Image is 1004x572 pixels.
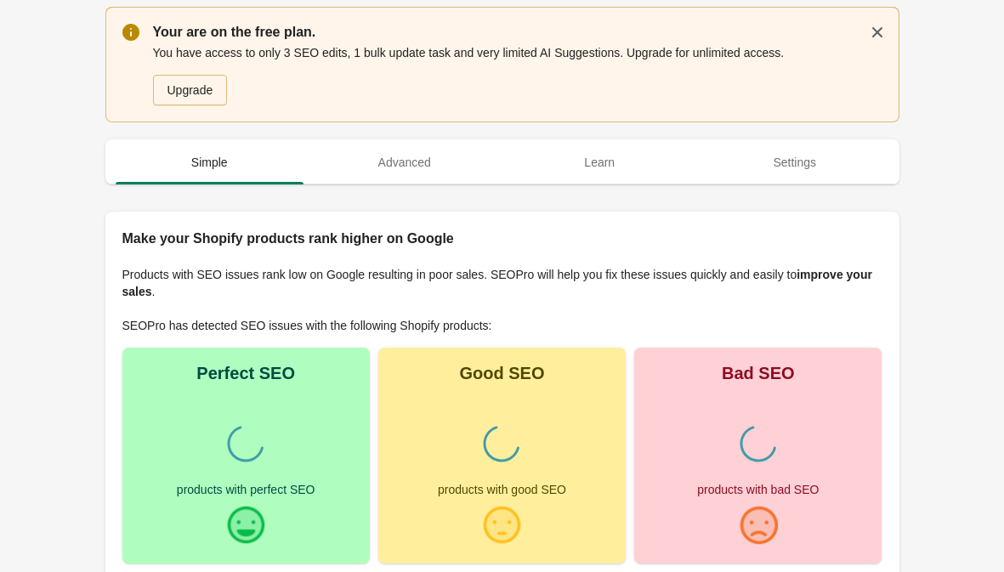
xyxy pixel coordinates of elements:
[459,365,544,382] div: Good SEO
[122,317,882,334] p: SEOPro has detected SEO issues with the following Shopify products:
[122,229,882,249] h2: Make your Shopify products rank higher on Google
[697,484,819,496] div: products with bad SEO
[506,147,695,178] span: Learn
[153,42,882,107] div: You have access to only 3 SEO edits, 1 bulk update task and very limited AI Suggestions. Upgrade ...
[701,147,889,178] span: Settings
[307,140,502,184] button: Advanced
[177,484,315,496] div: products with perfect SEO
[112,140,308,184] button: Simple
[153,75,228,105] a: Upgrade
[122,268,872,298] b: improve your sales
[167,83,213,97] div: Upgrade
[502,140,698,184] button: Learn
[697,140,893,184] button: Settings
[722,365,795,382] div: Bad SEO
[438,484,566,496] div: products with good SEO
[153,22,882,42] p: Your are on the free plan.
[122,266,882,300] p: Products with SEO issues rank low on Google resulting in poor sales. SEOPro will help you fix the...
[116,147,304,178] span: Simple
[310,147,499,178] span: Advanced
[196,365,295,382] div: Perfect SEO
